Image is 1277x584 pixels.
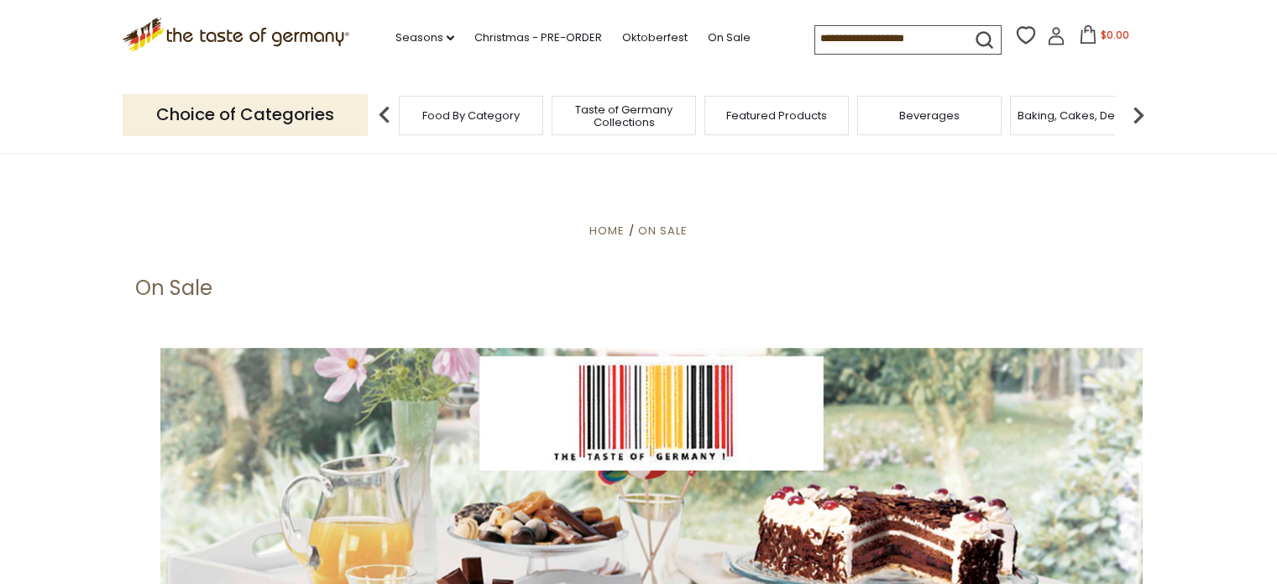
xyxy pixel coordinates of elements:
button: $0.00 [1069,25,1140,50]
a: Featured Products [726,109,827,122]
img: previous arrow [368,98,401,132]
h1: On Sale [135,276,212,301]
a: Seasons [395,29,454,47]
a: Taste of Germany Collections [557,103,691,129]
a: Oktoberfest [622,29,688,47]
a: Home [589,223,625,239]
a: On Sale [708,29,751,47]
a: Christmas - PRE-ORDER [474,29,602,47]
p: Choice of Categories [123,94,368,135]
a: Food By Category [422,109,520,122]
span: $0.00 [1101,28,1129,42]
a: Baking, Cakes, Desserts [1018,109,1148,122]
img: next arrow [1122,98,1155,132]
a: Beverages [899,109,960,122]
a: On Sale [638,223,688,239]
